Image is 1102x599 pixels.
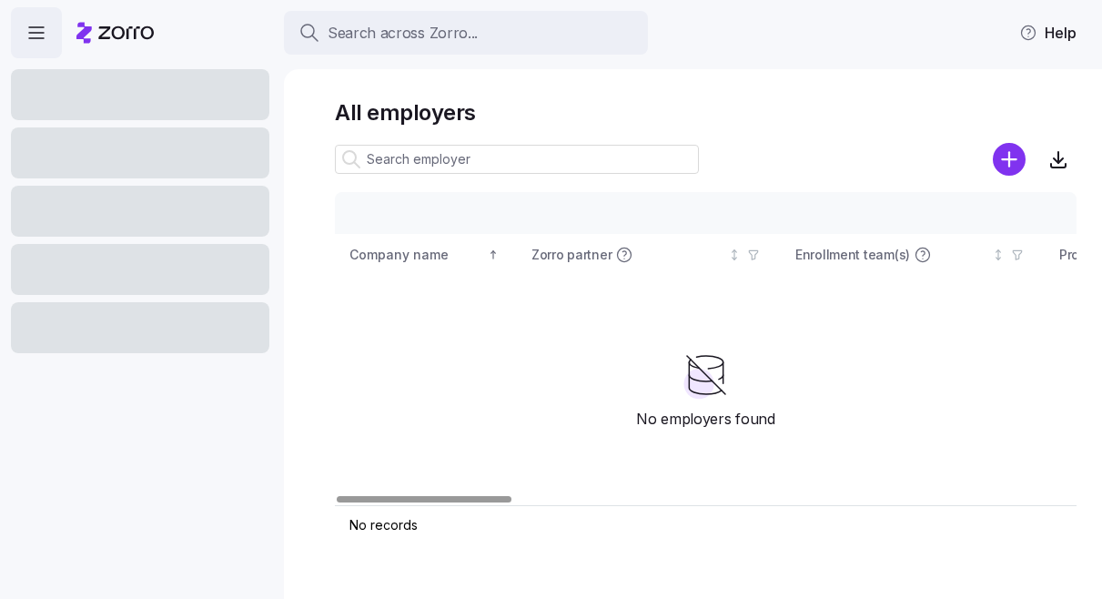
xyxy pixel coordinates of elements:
svg: add icon [993,143,1026,176]
h1: All employers [335,98,1077,127]
div: Company name [349,245,484,265]
span: Help [1019,22,1077,44]
div: Not sorted [992,249,1005,261]
button: Search across Zorro... [284,11,648,55]
span: Enrollment team(s) [795,246,910,264]
th: Company nameSorted ascending [335,234,517,276]
span: No employers found [636,408,774,431]
th: Zorro partnerNot sorted [517,234,781,276]
span: Search across Zorro... [328,22,478,45]
th: Enrollment team(s)Not sorted [781,234,1045,276]
button: Help [1005,15,1091,51]
div: No records [349,516,907,534]
div: Not sorted [728,249,741,261]
div: Sorted ascending [487,249,500,261]
input: Search employer [335,145,699,174]
span: Zorro partner [531,246,612,264]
